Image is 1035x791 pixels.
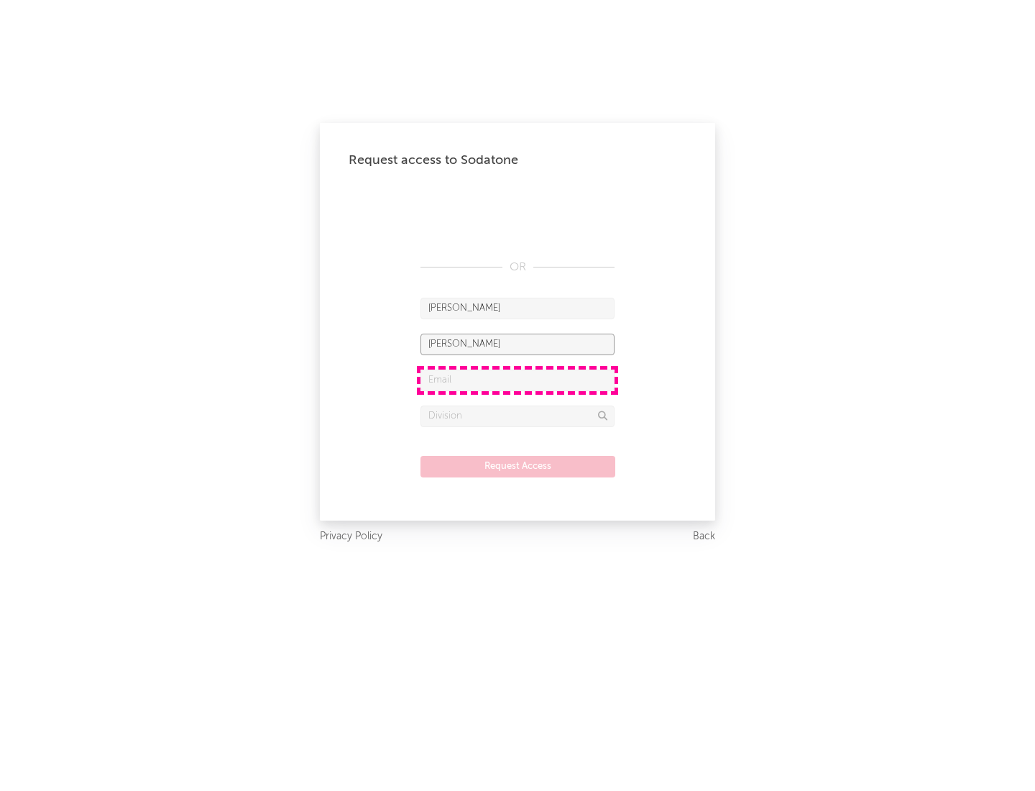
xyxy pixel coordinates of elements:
[693,528,715,546] a: Back
[349,152,686,169] div: Request access to Sodatone
[420,298,615,319] input: First Name
[420,456,615,477] button: Request Access
[320,528,382,546] a: Privacy Policy
[420,370,615,391] input: Email
[420,334,615,355] input: Last Name
[420,406,615,427] input: Division
[420,259,615,276] div: OR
